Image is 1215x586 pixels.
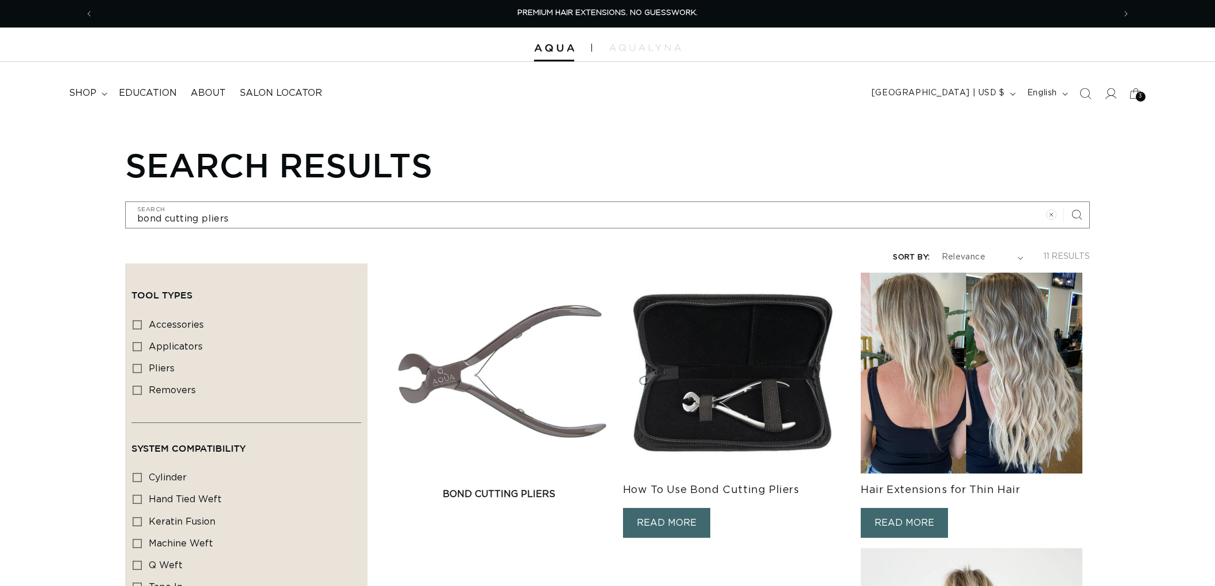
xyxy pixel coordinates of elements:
span: System Compatibility [131,443,246,453]
span: About [191,87,226,99]
summary: System Compatibility (0 selected) [131,423,361,464]
span: [GEOGRAPHIC_DATA] | USD $ [872,87,1005,99]
span: 3 [1139,92,1143,102]
span: Salon Locator [239,87,322,99]
img: Hair Extensions for Thin Hair [861,273,1082,474]
button: [GEOGRAPHIC_DATA] | USD $ [865,83,1020,104]
summary: shop [62,80,112,106]
span: machine weft [149,539,213,548]
span: pliers [149,364,175,373]
button: Clear search term [1039,202,1064,227]
a: About [184,80,233,106]
h1: Search results [125,145,1090,184]
span: PREMIUM HAIR EXTENSIONS. NO GUESSWORK. [517,9,698,17]
span: hand tied weft [149,495,222,504]
summary: Tool Types (0 selected) [131,270,361,311]
img: Aqua Hair Extensions [534,44,574,52]
a: Salon Locator [233,80,329,106]
span: removers [149,386,196,395]
span: Tool Types [131,290,192,300]
a: Education [112,80,184,106]
span: q weft [149,561,183,570]
img: Bond Cutting Pliers [623,273,845,474]
h3: How To Use Bond Cutting Pliers [623,484,852,497]
span: applicators [149,342,203,351]
span: shop [69,87,96,99]
h3: Hair Extensions for Thin Hair [861,484,1090,497]
span: keratin fusion [149,517,215,526]
span: accessories [149,320,204,329]
img: aqualyna.com [609,44,681,51]
span: cylinder [149,473,187,482]
a: READ MORE [861,508,948,538]
span: Education [119,87,177,99]
label: Sort by: [893,254,930,261]
a: Bond Cutting Pliers [385,487,614,501]
summary: Search [1073,81,1098,106]
button: Next announcement [1113,3,1139,25]
button: English [1020,83,1073,104]
a: READ MORE [623,508,710,538]
button: Previous announcement [76,3,102,25]
span: English [1027,87,1057,99]
input: Search [126,202,1089,228]
span: 11 results [1043,253,1090,261]
button: Search [1064,202,1089,227]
